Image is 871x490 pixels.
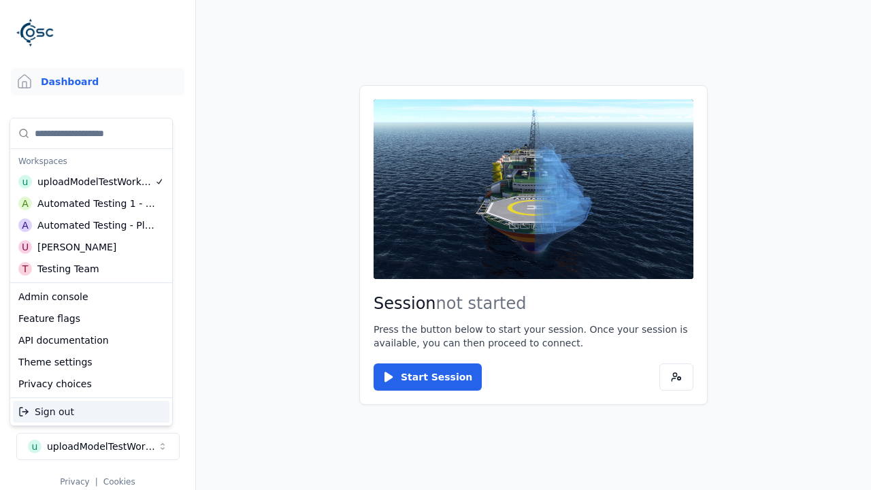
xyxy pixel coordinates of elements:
div: A [18,197,32,210]
div: [PERSON_NAME] [37,240,116,254]
div: uploadModelTestWorkspace [37,175,154,189]
div: API documentation [13,329,169,351]
div: Automated Testing - Playwright [37,218,155,232]
div: Testing Team [37,262,99,276]
div: u [18,175,32,189]
div: Feature flags [13,308,169,329]
div: A [18,218,32,232]
div: Workspaces [13,152,169,171]
div: Suggestions [10,398,172,425]
div: Automated Testing 1 - Playwright [37,197,156,210]
div: Suggestions [10,283,172,397]
div: U [18,240,32,254]
div: Sign out [13,401,169,423]
div: Privacy choices [13,373,169,395]
div: Suggestions [10,118,172,282]
div: Admin console [13,286,169,308]
div: Theme settings [13,351,169,373]
div: T [18,262,32,276]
